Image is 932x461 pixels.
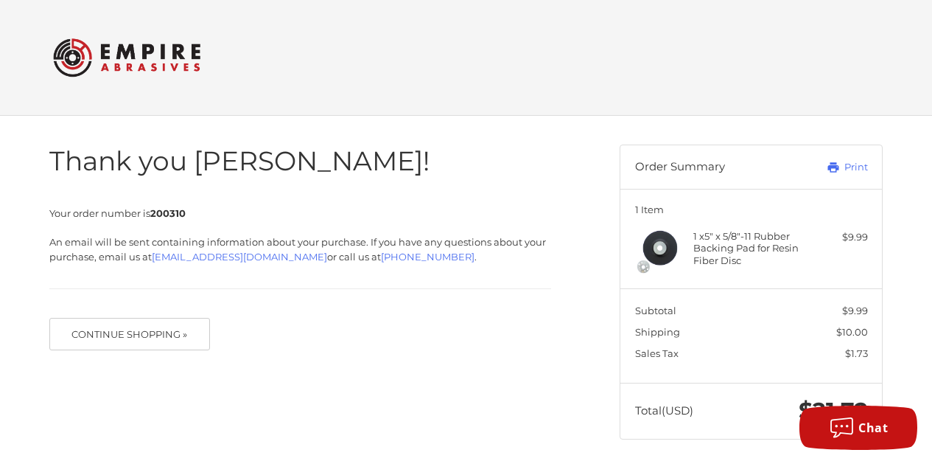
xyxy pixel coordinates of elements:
[845,347,868,359] span: $1.73
[635,326,680,338] span: Shipping
[635,160,795,175] h3: Order Summary
[635,347,679,359] span: Sales Tax
[635,305,676,316] span: Subtotal
[794,160,867,175] a: Print
[635,403,693,417] span: Total (USD)
[635,204,868,215] h3: 1 Item
[836,326,868,338] span: $10.00
[49,145,551,178] h1: Thank you [PERSON_NAME]!
[53,29,200,86] img: Empire Abrasives
[858,420,888,436] span: Chat
[150,207,186,219] strong: 200310
[152,251,327,263] a: [EMAIL_ADDRESS][DOMAIN_NAME]
[49,236,546,263] span: An email will be sent containing information about your purchase. If you have any questions about...
[799,397,868,424] span: $21.72
[799,406,917,450] button: Chat
[842,305,868,316] span: $9.99
[381,251,474,263] a: [PHONE_NUMBER]
[49,318,210,350] button: Continue Shopping »
[810,230,868,245] div: $9.99
[49,207,186,219] span: Your order number is
[693,230,806,266] h4: 1 x 5" x 5/8"-11 Rubber Backing Pad for Resin Fiber Disc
